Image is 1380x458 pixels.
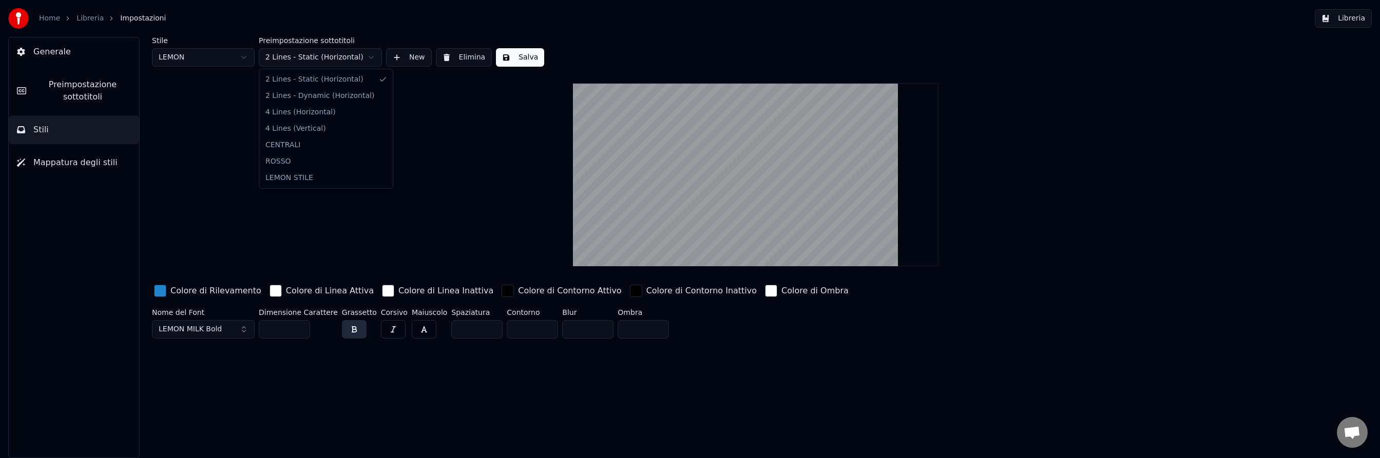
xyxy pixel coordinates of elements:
span: ROSSO [265,156,291,167]
span: 2 Lines - Static (Horizontal) [265,74,363,85]
span: CENTRALI [265,140,300,150]
span: LEMON STILE [265,173,313,183]
span: 4 Lines (Vertical) [265,124,326,134]
span: 4 Lines (Horizontal) [265,107,336,117]
span: 2 Lines - Dynamic (Horizontal) [265,91,374,101]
